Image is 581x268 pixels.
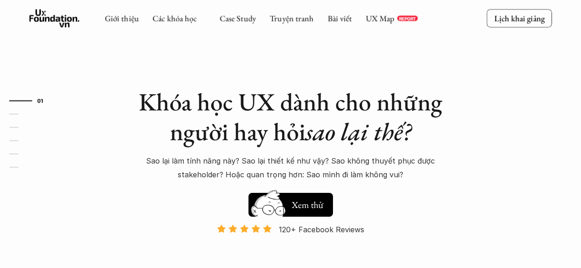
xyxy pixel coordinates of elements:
a: 01 [9,95,53,106]
a: Case Study [220,13,256,23]
a: Xem thử [248,188,333,217]
a: Truyện tranh [270,13,314,23]
a: REPORT [397,16,417,21]
h5: Xem thử [292,198,323,211]
a: Các khóa học [152,13,197,23]
p: Lịch khai giảng [494,13,545,23]
h1: Khóa học UX dành cho những người hay hỏi [130,87,451,147]
a: Lịch khai giảng [487,9,552,27]
p: 120+ Facebook Reviews [279,223,364,236]
a: UX Map [366,13,395,23]
a: Giới thiệu [105,13,139,23]
p: Sao lại làm tính năng này? Sao lại thiết kế như vậy? Sao không thuyết phục được stakeholder? Hoặc... [135,154,447,182]
a: Bài viết [327,13,352,23]
em: sao lại thế? [305,115,411,148]
p: REPORT [399,16,416,21]
strong: 01 [37,98,44,104]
